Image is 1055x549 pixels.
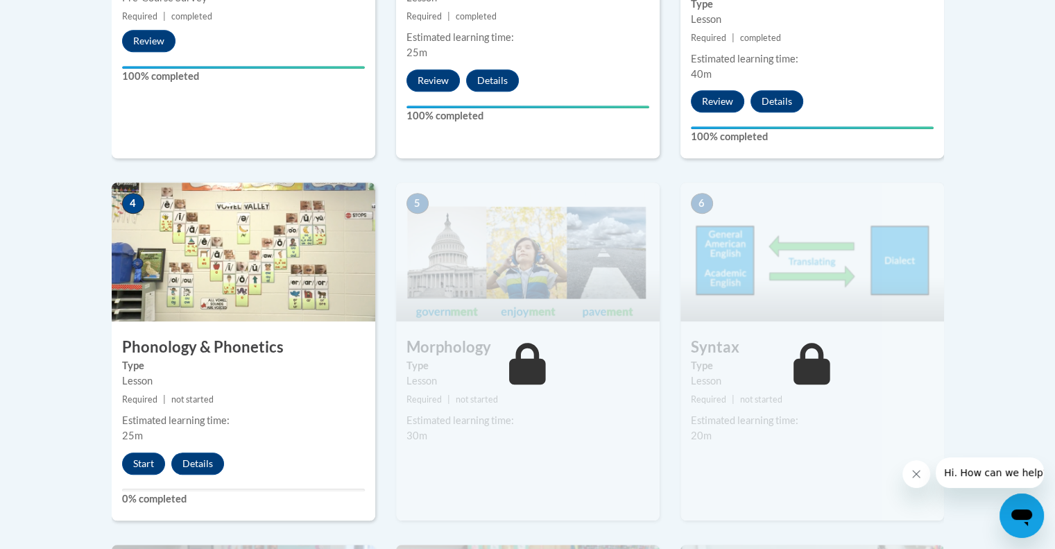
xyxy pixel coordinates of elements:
div: Estimated learning time: [691,51,934,67]
span: | [163,394,166,405]
label: Type [691,358,934,373]
span: Required [691,33,726,43]
label: Type [122,358,365,373]
label: Type [406,358,649,373]
img: Course Image [680,183,944,321]
div: Lesson [406,373,649,389]
button: Review [122,30,175,52]
div: Your progress [691,126,934,129]
span: not started [171,394,214,405]
button: Details [466,69,519,92]
span: Required [691,394,726,405]
label: 100% completed [691,129,934,144]
span: 40m [691,68,712,80]
div: Lesson [691,373,934,389]
iframe: Button to launch messaging window [1000,493,1044,538]
h3: Morphology [396,337,660,358]
div: Lesson [122,373,365,389]
div: Your progress [406,105,649,108]
span: not started [456,394,498,405]
div: Estimated learning time: [406,413,649,428]
span: Required [122,11,157,22]
div: Lesson [691,12,934,27]
button: Review [691,90,744,112]
label: 100% completed [122,69,365,84]
h3: Syntax [680,337,944,358]
span: completed [740,33,781,43]
label: 100% completed [406,108,649,124]
span: | [163,11,166,22]
span: 5 [406,193,429,214]
h3: Phonology & Phonetics [112,337,375,358]
span: 30m [406,430,427,441]
div: Your progress [122,66,365,69]
div: Estimated learning time: [122,413,365,428]
span: | [447,394,450,405]
span: | [447,11,450,22]
span: | [732,394,735,405]
span: 25m [122,430,143,441]
span: Required [406,11,442,22]
label: 0% completed [122,491,365,507]
button: Start [122,453,165,475]
iframe: Message from company [936,457,1044,488]
span: Required [406,394,442,405]
span: Hi. How can we help? [8,10,112,21]
img: Course Image [396,183,660,321]
span: 25m [406,47,427,58]
span: 6 [691,193,713,214]
button: Details [171,453,224,475]
div: Estimated learning time: [406,30,649,45]
span: completed [456,11,497,22]
span: 20m [691,430,712,441]
span: completed [171,11,212,22]
button: Details [750,90,803,112]
div: Estimated learning time: [691,413,934,428]
iframe: Close message [902,460,930,488]
span: | [732,33,735,43]
span: Required [122,394,157,405]
button: Review [406,69,460,92]
span: 4 [122,193,144,214]
img: Course Image [112,183,375,321]
span: not started [740,394,782,405]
